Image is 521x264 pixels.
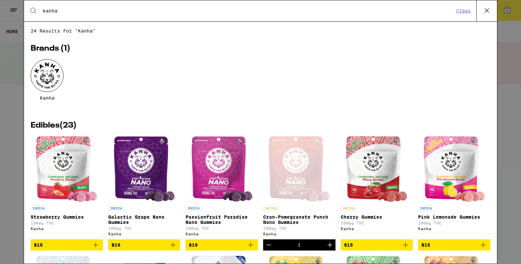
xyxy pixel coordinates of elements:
img: Kanha - Pink Lemonade Gummies [424,136,485,202]
button: Decrement [263,239,274,251]
p: Galactic Grape Nano Gummies [108,214,181,225]
p: Cherry Gummies [341,214,413,220]
button: Add to bag [418,239,490,251]
p: 100mg THC [186,226,258,230]
p: Pink Lemonade Gummies [418,214,490,220]
button: Increment [324,239,335,251]
p: INDICA [418,205,434,211]
p: Passionfruit Paradise Nano Gummies [186,214,258,225]
span: $15 [34,242,43,248]
span: Kanha [40,95,55,101]
span: $15 [344,242,353,248]
p: 100mg THC [108,226,181,230]
span: $15 [421,242,430,248]
a: Open page for Cherry Gummies from Kanha [341,136,413,239]
button: Clear [454,8,473,14]
img: Kanha - Passionfruit Paradise Nano Gummies [191,136,253,202]
a: Open page for Cran-Pomegranate Punch Nano Gummies from Kanha [263,136,335,239]
a: Open page for Galactic Grape Nano Gummies from Kanha [108,136,181,239]
div: Kanha [263,232,335,236]
h2: Edibles ( 23 ) [31,122,490,130]
button: Add to bag [186,239,258,251]
p: SATIVA [341,205,357,211]
p: Cran-Pomegranate Punch Nano Gummies [263,214,335,225]
p: 100mg THC [418,221,490,225]
div: Kanha [31,227,103,231]
span: Hi. Need any help? [4,5,47,10]
div: Kanha [108,232,181,236]
p: 100mg THC [31,221,103,225]
p: 100mg THC [263,226,335,230]
span: 24 results for "kanha" [31,28,490,34]
button: Add to bag [341,239,413,251]
div: Kanha [186,232,258,236]
p: INDICA [108,205,124,211]
p: 100mg THC [341,221,413,225]
a: Open page for Passionfruit Paradise Nano Gummies from Kanha [186,136,258,239]
p: SATIVA [263,205,279,211]
span: $19 [189,242,198,248]
button: Add to bag [31,239,103,251]
div: Kanha [418,227,490,231]
a: Open page for Pink Lemonade Gummies from Kanha [418,136,490,239]
button: Add to bag [108,239,181,251]
p: Strawberry Gummies [31,214,103,220]
a: Open page for Strawberry Gummies from Kanha [31,136,103,239]
h2: Brands ( 1 ) [31,45,490,53]
img: Kanha - Strawberry Gummies [36,136,97,202]
p: INDICA [186,205,201,211]
img: Kanha - Galactic Grape Nano Gummies [113,136,175,202]
p: INDICA [31,205,46,211]
img: Kanha - Cherry Gummies [346,136,408,202]
span: $19 [112,242,120,248]
div: 1 [298,242,301,248]
div: Kanha [341,227,413,231]
input: Search for products & categories [42,8,454,14]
